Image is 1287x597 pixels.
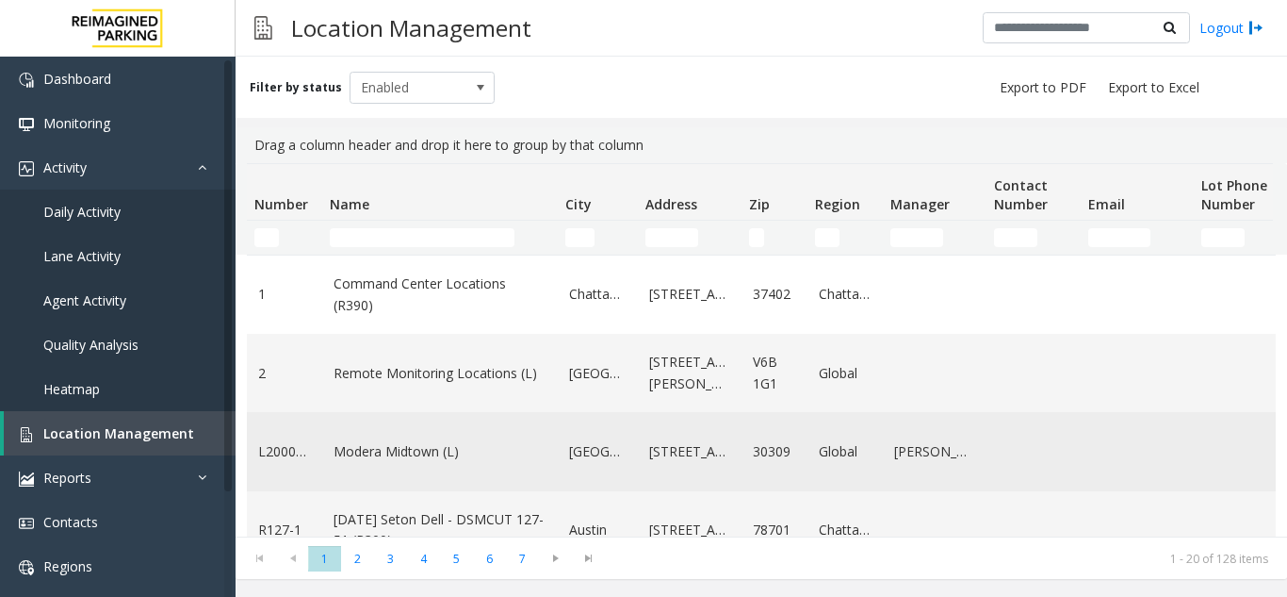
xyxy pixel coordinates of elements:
[616,551,1268,567] kendo-pager-info: 1 - 20 of 128 items
[43,203,121,221] span: Daily Activity
[741,221,807,255] td: Zip Filter
[330,228,514,247] input: Name Filter
[250,79,342,96] label: Filter by status
[19,427,34,442] img: 'icon'
[815,228,839,247] input: Region Filter
[890,228,943,247] input: Manager Filter
[539,545,572,572] span: Go to the next page
[819,441,872,462] a: Global
[254,5,272,51] img: pageIcon
[350,73,465,103] span: Enabled
[506,546,539,572] span: Page 7
[341,546,374,572] span: Page 2
[236,163,1287,537] div: Data table
[43,557,92,575] span: Regions
[638,221,741,255] td: Address Filter
[992,75,1094,101] button: Export to PDF
[258,441,311,462] a: L20000500
[1081,221,1194,255] td: Email Filter
[43,158,87,176] span: Activity
[43,513,98,531] span: Contacts
[1088,228,1150,247] input: Email Filter
[749,195,770,213] span: Zip
[43,469,91,487] span: Reports
[43,291,126,309] span: Agent Activity
[43,424,194,442] span: Location Management
[649,520,730,540] a: [STREET_ADDRESS]
[576,551,601,566] span: Go to the last page
[753,441,796,462] a: 30309
[322,221,558,255] td: Name Filter
[645,195,697,213] span: Address
[994,228,1037,247] input: Contact Number Filter
[569,284,627,305] a: Chattanooga
[374,546,407,572] span: Page 3
[308,546,341,572] span: Page 1
[894,441,975,462] a: [PERSON_NAME]
[569,520,627,540] a: Austin
[4,411,236,456] a: Location Management
[649,284,730,305] a: [STREET_ADDRESS]
[19,117,34,132] img: 'icon'
[572,545,605,572] span: Go to the last page
[254,228,279,247] input: Number Filter
[558,221,638,255] td: City Filter
[986,221,1081,255] td: Contact Number Filter
[1108,78,1199,97] span: Export to Excel
[334,363,546,384] a: Remote Monitoring Locations (L)
[819,520,872,540] a: Chattanooga
[334,441,546,462] a: Modera Midtown (L)
[753,284,796,305] a: 37402
[883,221,986,255] td: Manager Filter
[254,195,308,213] span: Number
[334,274,546,316] a: Command Center Locations (R390)
[43,336,138,354] span: Quality Analysis
[1100,75,1207,101] button: Export to Excel
[815,195,860,213] span: Region
[334,509,546,552] a: [DATE] Seton Dell - DSMCUT 127-51 (R390)
[1201,228,1245,247] input: Lot Phone Number Filter
[569,441,627,462] a: [GEOGRAPHIC_DATA]
[649,441,730,462] a: [STREET_ADDRESS]
[1088,195,1125,213] span: Email
[43,380,100,398] span: Heatmap
[330,195,369,213] span: Name
[565,195,592,213] span: City
[1201,176,1267,213] span: Lot Phone Number
[890,195,950,213] span: Manager
[1248,18,1263,38] img: logout
[19,472,34,487] img: 'icon'
[282,5,541,51] h3: Location Management
[1000,78,1086,97] span: Export to PDF
[749,228,764,247] input: Zip Filter
[247,221,322,255] td: Number Filter
[19,73,34,88] img: 'icon'
[258,284,311,305] a: 1
[258,363,311,384] a: 2
[473,546,506,572] span: Page 6
[819,284,872,305] a: Chattanooga
[994,176,1048,213] span: Contact Number
[649,352,730,394] a: [STREET_ADDRESS][PERSON_NAME]
[753,352,796,394] a: V6B 1G1
[645,228,698,247] input: Address Filter
[19,161,34,176] img: 'icon'
[753,520,796,540] a: 78701
[407,546,440,572] span: Page 4
[807,221,883,255] td: Region Filter
[543,551,568,566] span: Go to the next page
[440,546,473,572] span: Page 5
[19,516,34,531] img: 'icon'
[43,247,121,265] span: Lane Activity
[569,363,627,384] a: [GEOGRAPHIC_DATA]
[247,127,1276,163] div: Drag a column header and drop it here to group by that column
[43,70,111,88] span: Dashboard
[819,363,872,384] a: Global
[43,114,110,132] span: Monitoring
[1199,18,1263,38] a: Logout
[19,560,34,575] img: 'icon'
[258,520,311,540] a: R127-1
[565,228,595,247] input: City Filter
